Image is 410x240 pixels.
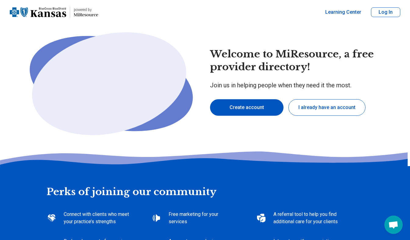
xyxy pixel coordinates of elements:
[210,99,283,116] button: Create account
[10,2,98,22] a: Home page
[210,48,390,73] h1: Welcome to MiResource, a free provider directory!
[210,81,390,89] p: Join us in helping people when they need it the most.
[47,166,364,198] h2: Perks of joining our community
[74,7,98,12] p: powered by
[288,99,365,116] button: I already have an account
[273,211,342,225] p: A referral tool to help you find additional care for your clients
[371,7,400,17] button: Log In
[384,216,403,234] div: Open chat
[169,211,237,225] p: Free marketing for your services
[325,9,361,16] a: Learning Center
[64,211,132,225] p: Connect with clients who meet your practice’s strengths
